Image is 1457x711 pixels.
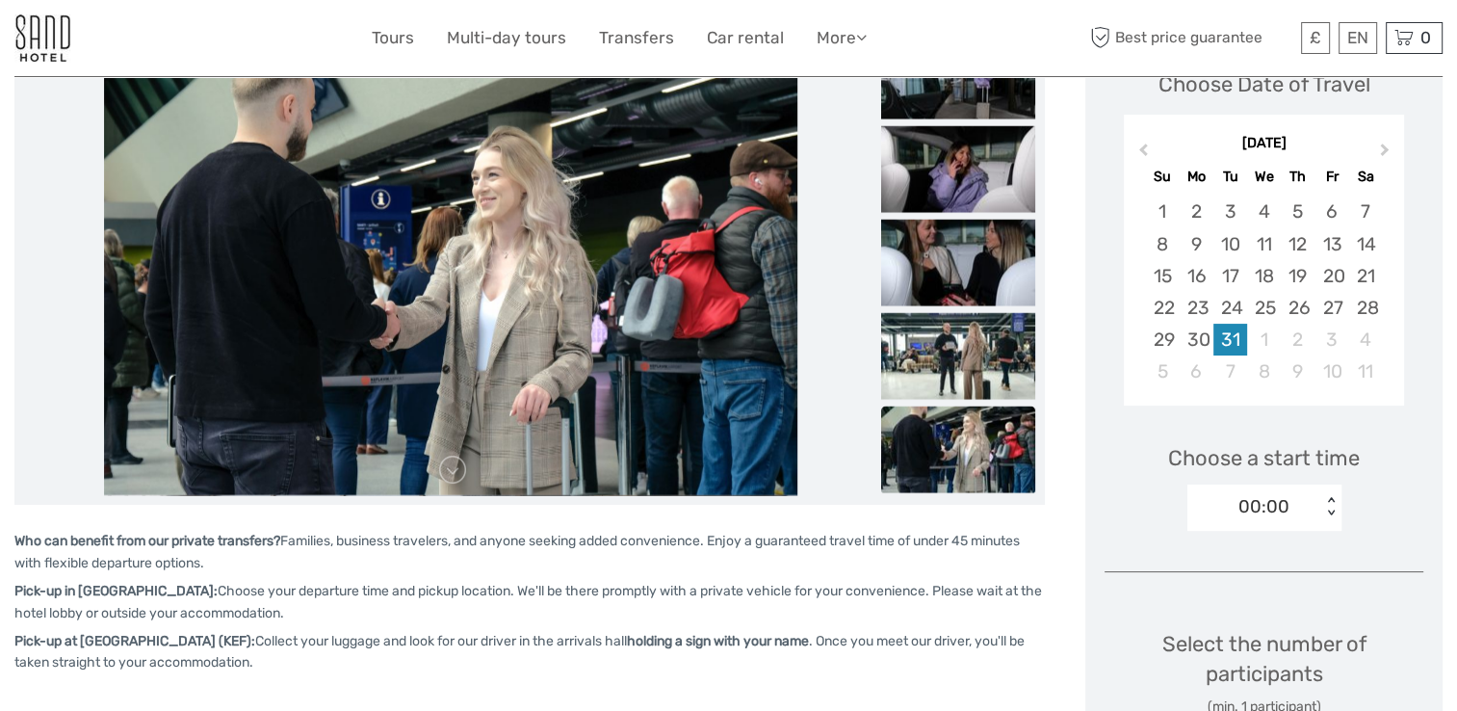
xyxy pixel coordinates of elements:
div: Choose Saturday, March 7th, 2026 [1349,196,1383,227]
div: Choose Tuesday, March 10th, 2026 [1213,228,1247,260]
div: Choose Wednesday, March 4th, 2026 [1247,196,1281,227]
a: Transfers [599,24,674,52]
span: 0 [1418,28,1434,47]
div: Choose Friday, April 10th, 2026 [1314,355,1348,387]
div: 00:00 [1238,494,1289,519]
img: b757ae98e5f14c5098b879fbe0d7a8ab_slider_thumbnail.jpeg [881,407,1035,493]
div: Choose Sunday, March 29th, 2026 [1145,324,1179,355]
div: Choose Saturday, March 21st, 2026 [1349,260,1383,292]
button: Open LiveChat chat widget [221,30,245,53]
div: < > [1323,497,1340,517]
strong: Pick-up at [GEOGRAPHIC_DATA] (KEF): [14,633,255,649]
div: Choose Wednesday, March 18th, 2026 [1247,260,1281,292]
div: Choose Date of Travel [1158,69,1370,99]
div: Choose Tuesday, April 7th, 2026 [1213,355,1247,387]
a: Car rental [707,24,784,52]
div: Choose Wednesday, March 25th, 2026 [1247,292,1281,324]
div: Choose Sunday, March 15th, 2026 [1145,260,1179,292]
img: b757ae98e5f14c5098b879fbe0d7a8ab_main_slider.jpeg [104,33,797,495]
div: Choose Tuesday, March 24th, 2026 [1213,292,1247,324]
div: Choose Tuesday, March 31st, 2026 [1213,324,1247,355]
p: We're away right now. Please check back later! [27,34,218,49]
p: Families, business travelers, and anyone seeking added convenience. Enjoy a guaranteed travel tim... [14,531,1045,574]
div: We [1247,164,1281,190]
div: Choose Tuesday, March 3rd, 2026 [1213,196,1247,227]
div: Choose Sunday, March 1st, 2026 [1145,196,1179,227]
span: Choose a start time [1168,443,1360,473]
div: Choose Friday, April 3rd, 2026 [1314,324,1348,355]
div: Choose Thursday, April 9th, 2026 [1281,355,1314,387]
div: Mo [1180,164,1213,190]
p: Collect your luggage and look for our driver in the arrivals hall . Once you meet our driver, you... [14,631,1045,674]
span: £ [1310,28,1321,47]
div: Choose Monday, April 6th, 2026 [1180,355,1213,387]
button: Previous Month [1126,139,1157,170]
strong: holding a sign with your name [627,633,809,649]
div: Sa [1349,164,1383,190]
div: EN [1339,22,1377,54]
div: Choose Monday, March 30th, 2026 [1180,324,1213,355]
img: 186-9edf1c15-b972-4976-af38-d04df2434085_logo_small.jpg [14,14,70,62]
div: Choose Thursday, March 26th, 2026 [1281,292,1314,324]
div: Choose Monday, March 23rd, 2026 [1180,292,1213,324]
button: Next Month [1371,139,1402,170]
div: Su [1145,164,1179,190]
div: Choose Sunday, April 5th, 2026 [1145,355,1179,387]
img: 8c8c29079df94db3acb01581ffc04441_slider_thumbnail.jpeg [881,313,1035,400]
img: d6c2699aff084303944df7fa63205ba9_slider_thumbnail.jpeg [881,126,1035,213]
img: aa21408cc7a646b2933cb929f2b42daa_slider_thumbnail.jpeg [881,220,1035,306]
div: Tu [1213,164,1247,190]
div: Choose Friday, March 6th, 2026 [1314,196,1348,227]
div: Choose Wednesday, March 11th, 2026 [1247,228,1281,260]
div: Choose Sunday, March 22nd, 2026 [1145,292,1179,324]
div: Choose Sunday, March 8th, 2026 [1145,228,1179,260]
div: Choose Wednesday, April 1st, 2026 [1247,324,1281,355]
div: [DATE] [1124,134,1404,154]
div: Choose Saturday, March 14th, 2026 [1349,228,1383,260]
div: month 2026-03 [1131,196,1398,387]
span: Best price guarantee [1085,22,1296,54]
div: Choose Friday, March 20th, 2026 [1314,260,1348,292]
a: Tours [372,24,414,52]
div: Choose Friday, March 27th, 2026 [1314,292,1348,324]
div: Choose Monday, March 16th, 2026 [1180,260,1213,292]
div: Choose Saturday, April 11th, 2026 [1349,355,1383,387]
div: Choose Thursday, March 5th, 2026 [1281,196,1314,227]
a: More [817,24,867,52]
div: Choose Monday, March 2nd, 2026 [1180,196,1213,227]
div: Fr [1314,164,1348,190]
div: Choose Wednesday, April 8th, 2026 [1247,355,1281,387]
div: Choose Monday, March 9th, 2026 [1180,228,1213,260]
strong: Pick-up in [GEOGRAPHIC_DATA]: [14,583,218,599]
div: Choose Thursday, March 19th, 2026 [1281,260,1314,292]
p: Choose your departure time and pickup location. We'll be there promptly with a private vehicle fo... [14,581,1045,624]
div: Choose Tuesday, March 17th, 2026 [1213,260,1247,292]
div: Choose Saturday, March 28th, 2026 [1349,292,1383,324]
div: Choose Friday, March 13th, 2026 [1314,228,1348,260]
div: Th [1281,164,1314,190]
div: Choose Thursday, March 12th, 2026 [1281,228,1314,260]
a: Multi-day tours [447,24,566,52]
div: Choose Saturday, April 4th, 2026 [1349,324,1383,355]
div: Choose Thursday, April 2nd, 2026 [1281,324,1314,355]
strong: Who can benefit from our private transfers? [14,533,280,549]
